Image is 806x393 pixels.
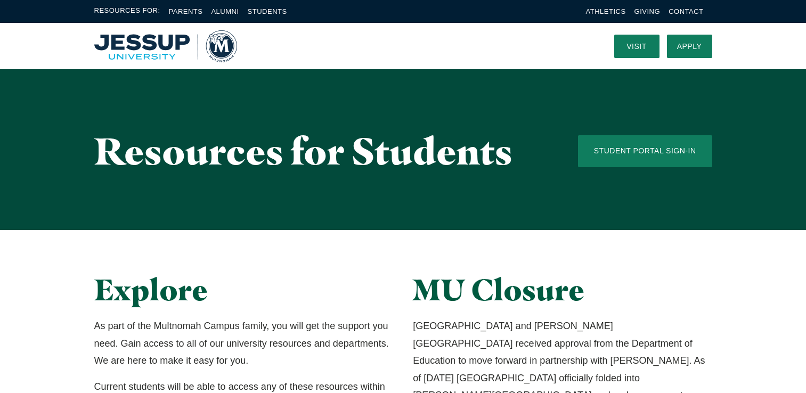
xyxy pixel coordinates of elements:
[586,7,626,15] a: Athletics
[94,273,393,307] h2: Explore
[94,30,237,62] img: Multnomah University Logo
[169,7,203,15] a: Parents
[634,7,661,15] a: Giving
[248,7,287,15] a: Students
[94,130,535,171] h1: Resources for Students
[614,35,660,58] a: Visit
[578,135,712,167] a: Student Portal Sign-In
[413,273,712,307] h2: MU Closure
[211,7,239,15] a: Alumni
[94,5,160,18] span: Resources For:
[94,317,393,369] p: As part of the Multnomah Campus family, you will get the support you need. Gain access to all of ...
[667,35,712,58] a: Apply
[669,7,703,15] a: Contact
[94,30,237,62] a: Home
